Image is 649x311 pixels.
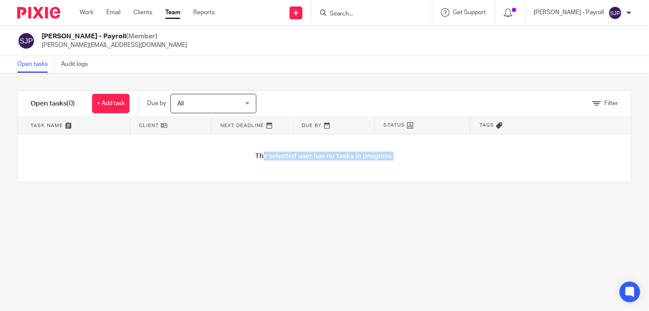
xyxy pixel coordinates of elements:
a: Team [165,8,180,17]
span: (0) [67,100,75,107]
p: [PERSON_NAME][EMAIL_ADDRESS][DOMAIN_NAME] [42,41,187,50]
span: Tags [479,121,494,129]
span: Filter [605,100,618,106]
a: Clients [133,8,152,17]
span: Get Support [453,9,486,16]
span: Status [383,121,405,129]
p: [PERSON_NAME] - Payroll [534,8,604,17]
span: (Member) [126,33,158,40]
a: Email [106,8,121,17]
h2: [PERSON_NAME] - Payroll [42,32,187,41]
a: + Add task [92,94,130,113]
img: svg%3E [17,32,35,50]
h1: Open tasks [31,99,75,108]
a: Work [80,8,93,17]
a: Open tasks [17,56,55,73]
a: Audit logs [61,56,94,73]
p: Due by [147,99,166,108]
a: Reports [193,8,215,17]
span: All [177,101,184,107]
h4: The selected user has no tasks in progress. [256,152,394,161]
input: Search [329,10,406,18]
img: Pixie [17,7,60,19]
img: svg%3E [609,6,622,20]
